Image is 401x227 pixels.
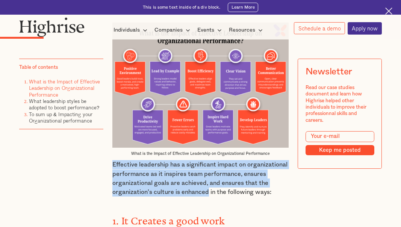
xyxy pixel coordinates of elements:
a: What is the Impact of Effective Leadership on Organizational Performance [29,78,100,98]
img: Highrise logo [19,17,85,37]
div: Resources [229,26,265,35]
div: This is some text inside of a div block. [143,5,221,11]
div: Events [197,26,214,35]
input: Your e-mail [305,131,374,142]
a: Learn More [228,3,258,12]
div: Events [197,26,224,35]
div: Table of contents [19,64,58,71]
p: Effective leadership has a significant impact on organizational performance as it inspires team p... [112,160,289,197]
a: To sum up & Impacting your Organizational performance [29,110,92,124]
div: Read our case studies document and learn how Highrise helped other individuals to improve their p... [305,85,374,124]
div: Resources [229,26,255,35]
input: Keep me posted [305,145,374,155]
img: What is the Impact of Effective Leadership on Organizational Performance [112,23,289,148]
div: Newsletter [305,67,352,77]
a: What leadership styles be adopted to boost performance? [29,97,99,111]
form: Modal Form [305,131,374,156]
figcaption: What is the Impact of Effective Leadership on Organizational Performance [112,151,289,156]
a: Schedule a demo [294,22,345,34]
img: Cross icon [385,8,393,15]
div: Companies [154,26,192,35]
a: Apply now [348,22,382,35]
div: Individuals [113,26,140,35]
div: Individuals [113,26,150,35]
div: Companies [154,26,183,35]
